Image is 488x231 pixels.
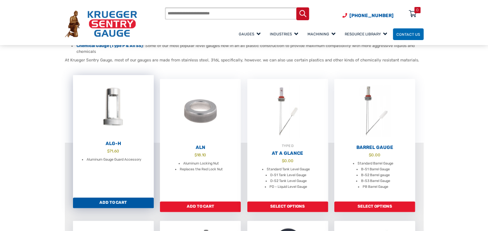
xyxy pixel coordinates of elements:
[73,75,154,139] img: ALG-OF
[369,152,380,157] bdi: 0.00
[363,184,388,190] li: PB Barrel Gauge
[160,79,241,143] img: ALN
[73,75,154,198] a: ALG-H $71.60 Aluminum Gauge Guard Accessory
[416,7,419,13] div: 0
[247,150,328,156] h2: At A Glance
[361,172,390,178] li: B-S2 Barrel gauge
[393,28,424,40] a: Contact Us
[87,157,141,163] li: Aluminum Gauge Guard Accessory
[341,27,393,41] a: Resource Library
[160,79,241,201] a: ALN $18.10 Aluminum Locking Nut Replaces the Red Lock Nut
[239,32,260,36] span: Gauges
[76,43,424,54] li: : Some of our most popular level gauges now in an all plastic construction to provide maximum com...
[304,27,341,41] a: Machining
[361,166,390,172] li: B-S1 Barrel Gauge
[342,12,394,19] a: Phone Number (920) 434-8860
[73,198,154,208] a: Add to cart: “ALG-H”
[247,143,328,149] div: TYPE D
[369,152,371,157] span: $
[267,166,310,172] li: Standard Tank Level Gauge
[307,32,335,36] span: Machining
[282,158,293,163] bdi: 0.00
[266,27,304,41] a: Industries
[195,152,197,157] span: $
[282,158,284,163] span: $
[396,32,420,36] span: Contact Us
[247,79,328,143] img: At A Glance
[65,57,424,63] p: At Krueger Sentry Gauge, most of our gauges are made from stainless steel, 316L specifically, how...
[270,32,298,36] span: Industries
[107,149,109,154] span: $
[73,141,154,147] h2: ALG-H
[107,149,119,154] bdi: 71.60
[180,166,223,172] li: Replaces the Red Lock Nut
[334,145,415,150] h2: Barrel Gauge
[349,13,394,18] span: [PHONE_NUMBER]
[183,161,219,166] li: Aluminum Locking Nut
[160,201,241,212] a: Add to cart: “ALN”
[195,152,206,157] bdi: 18.10
[270,178,307,184] li: D-S2 Tank Level Gauge
[334,79,415,201] a: Barrel Gauge $0.00 Standard Barrel Gauge B-S1 Barrel Gauge B-S2 Barrel gauge B-S3 Barrel Gauge PB...
[361,178,390,184] li: B-S3 Barrel Gauge
[270,172,306,178] li: D-S1 Tank Level Gauge
[247,79,328,201] a: TYPE DAt A Glance $0.00 Standard Tank Level Gauge D-S1 Tank Level Gauge D-S2 Tank Level Gauge PD ...
[334,201,415,212] a: Add to cart: “Barrel Gauge”
[76,43,143,48] a: Chemical Gauge (Type P & All SS)
[269,184,307,190] li: PD – Liquid Level Gauge
[345,32,387,36] span: Resource Library
[247,201,328,212] a: Add to cart: “At A Glance”
[160,145,241,150] h2: ALN
[358,161,393,166] li: Standard Barrel Gauge
[65,10,137,37] img: Krueger Sentry Gauge
[334,79,415,143] img: Barrel Gauge
[235,27,266,41] a: Gauges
